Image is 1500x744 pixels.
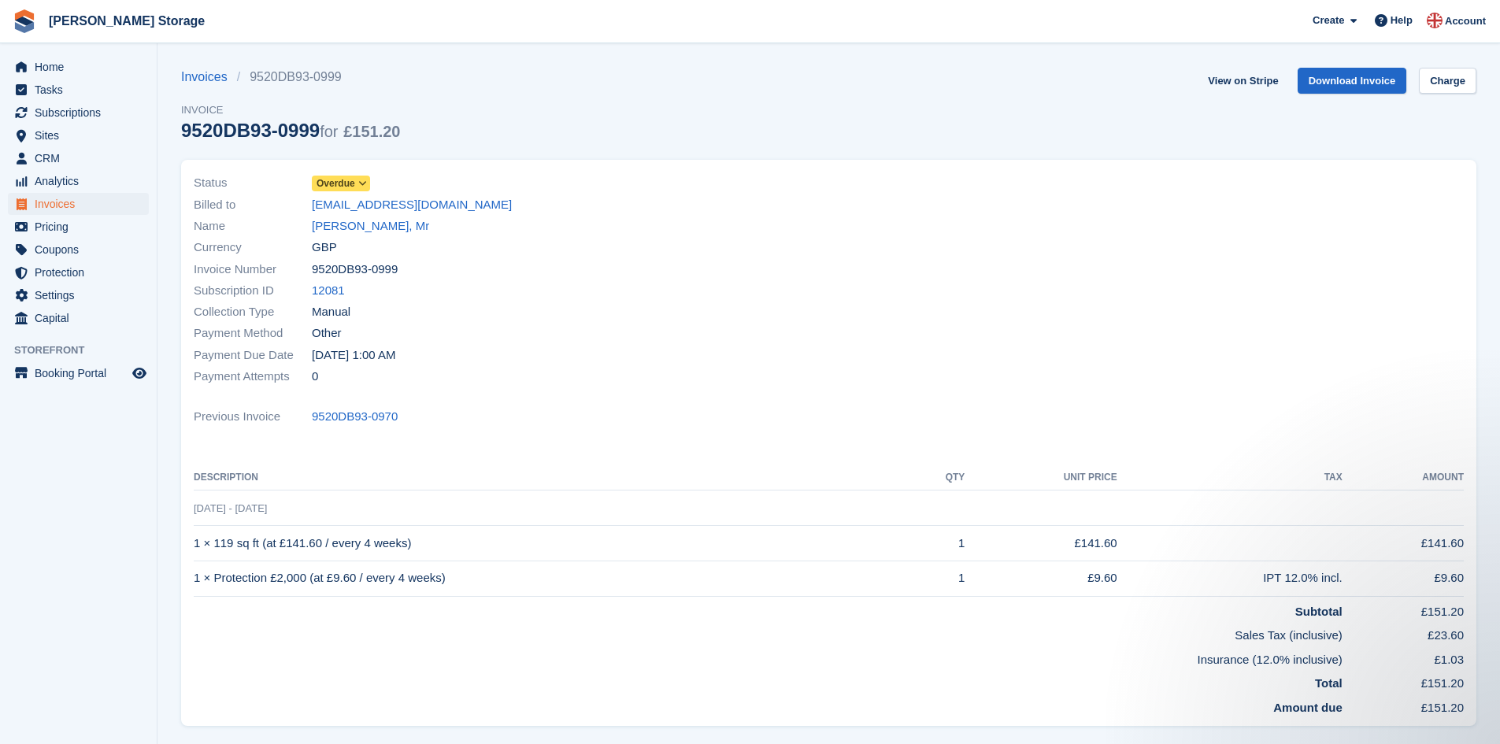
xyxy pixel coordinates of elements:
[181,68,400,87] nav: breadcrumbs
[1202,68,1284,94] a: View on Stripe
[1445,13,1486,29] span: Account
[965,465,1117,490] th: Unit Price
[1117,465,1343,490] th: Tax
[8,79,149,101] a: menu
[35,284,129,306] span: Settings
[1315,676,1343,690] strong: Total
[181,120,400,141] div: 9520DB93-0999
[8,124,149,146] a: menu
[194,620,1343,645] td: Sales Tax (inclusive)
[35,193,129,215] span: Invoices
[1419,68,1476,94] a: Charge
[194,261,312,279] span: Invoice Number
[194,526,909,561] td: 1 × 119 sq ft (at £141.60 / every 4 weeks)
[35,307,129,329] span: Capital
[8,147,149,169] a: menu
[965,526,1117,561] td: £141.60
[1117,569,1343,587] div: IPT 12.0% incl.
[8,102,149,124] a: menu
[1313,13,1344,28] span: Create
[194,324,312,342] span: Payment Method
[317,176,355,191] span: Overdue
[194,239,312,257] span: Currency
[965,561,1117,596] td: £9.60
[312,324,342,342] span: Other
[35,216,129,238] span: Pricing
[1427,13,1443,28] img: John Baker
[909,561,965,596] td: 1
[194,346,312,365] span: Payment Due Date
[194,196,312,214] span: Billed to
[1343,596,1464,620] td: £151.20
[35,147,129,169] span: CRM
[312,217,429,235] a: [PERSON_NAME], Mr
[35,362,129,384] span: Booking Portal
[1343,693,1464,717] td: £151.20
[8,193,149,215] a: menu
[194,368,312,386] span: Payment Attempts
[312,239,337,257] span: GBP
[1295,605,1343,618] strong: Subtotal
[194,303,312,321] span: Collection Type
[35,261,129,283] span: Protection
[8,216,149,238] a: menu
[312,368,318,386] span: 0
[320,123,338,140] span: for
[194,465,909,490] th: Description
[35,170,129,192] span: Analytics
[8,261,149,283] a: menu
[8,284,149,306] a: menu
[194,502,267,514] span: [DATE] - [DATE]
[312,408,398,426] a: 9520DB93-0970
[35,239,129,261] span: Coupons
[181,102,400,118] span: Invoice
[343,123,400,140] span: £151.20
[1343,465,1464,490] th: Amount
[1391,13,1413,28] span: Help
[194,282,312,300] span: Subscription ID
[312,282,345,300] a: 12081
[1343,668,1464,693] td: £151.20
[181,68,237,87] a: Invoices
[1343,645,1464,669] td: £1.03
[35,79,129,101] span: Tasks
[194,174,312,192] span: Status
[312,346,395,365] time: 2025-09-22 00:00:00 UTC
[8,307,149,329] a: menu
[312,196,512,214] a: [EMAIL_ADDRESS][DOMAIN_NAME]
[1343,620,1464,645] td: £23.60
[43,8,211,34] a: [PERSON_NAME] Storage
[194,217,312,235] span: Name
[194,408,312,426] span: Previous Invoice
[8,362,149,384] a: menu
[8,56,149,78] a: menu
[909,526,965,561] td: 1
[312,261,398,279] span: 9520DB93-0999
[130,364,149,383] a: Preview store
[8,239,149,261] a: menu
[13,9,36,33] img: stora-icon-8386f47178a22dfd0bd8f6a31ec36ba5ce8667c1dd55bd0f319d3a0aa187defe.svg
[312,303,350,321] span: Manual
[14,342,157,358] span: Storefront
[1343,561,1464,596] td: £9.60
[1298,68,1407,94] a: Download Invoice
[312,174,370,192] a: Overdue
[35,56,129,78] span: Home
[8,170,149,192] a: menu
[909,465,965,490] th: QTY
[194,645,1343,669] td: Insurance (12.0% inclusive)
[35,102,129,124] span: Subscriptions
[194,561,909,596] td: 1 × Protection £2,000 (at £9.60 / every 4 weeks)
[35,124,129,146] span: Sites
[1273,701,1343,714] strong: Amount due
[1343,526,1464,561] td: £141.60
